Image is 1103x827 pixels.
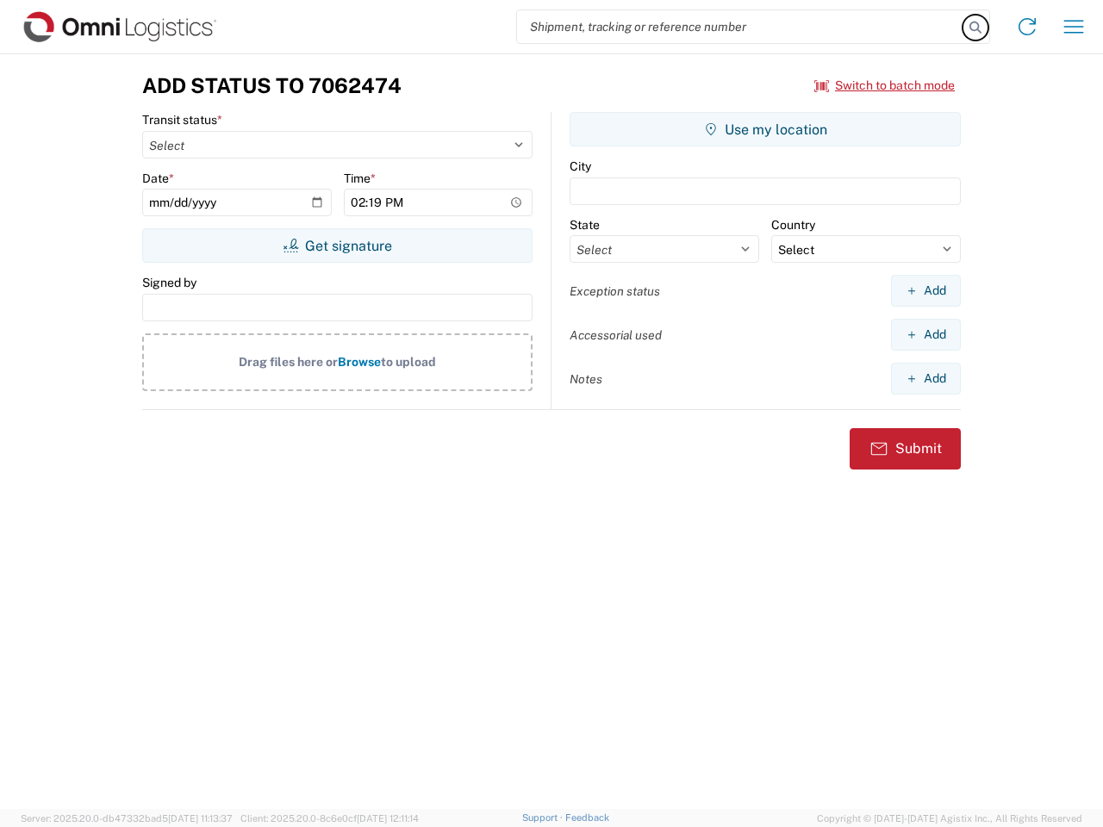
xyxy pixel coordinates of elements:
[570,283,660,299] label: Exception status
[142,171,174,186] label: Date
[891,363,961,395] button: Add
[344,171,376,186] label: Time
[891,275,961,307] button: Add
[142,228,533,263] button: Get signature
[381,355,436,369] span: to upload
[357,813,419,824] span: [DATE] 12:11:14
[817,811,1082,826] span: Copyright © [DATE]-[DATE] Agistix Inc., All Rights Reserved
[771,217,815,233] label: Country
[142,275,196,290] label: Signed by
[142,73,402,98] h3: Add Status to 7062474
[239,355,338,369] span: Drag files here or
[570,217,600,233] label: State
[570,371,602,387] label: Notes
[338,355,381,369] span: Browse
[522,812,565,823] a: Support
[570,327,662,343] label: Accessorial used
[570,112,961,146] button: Use my location
[565,812,609,823] a: Feedback
[142,112,222,127] label: Transit status
[21,813,233,824] span: Server: 2025.20.0-db47332bad5
[850,428,961,469] button: Submit
[814,72,955,100] button: Switch to batch mode
[517,10,963,43] input: Shipment, tracking or reference number
[168,813,233,824] span: [DATE] 11:13:37
[570,159,591,174] label: City
[240,813,419,824] span: Client: 2025.20.0-8c6e0cf
[891,319,961,351] button: Add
